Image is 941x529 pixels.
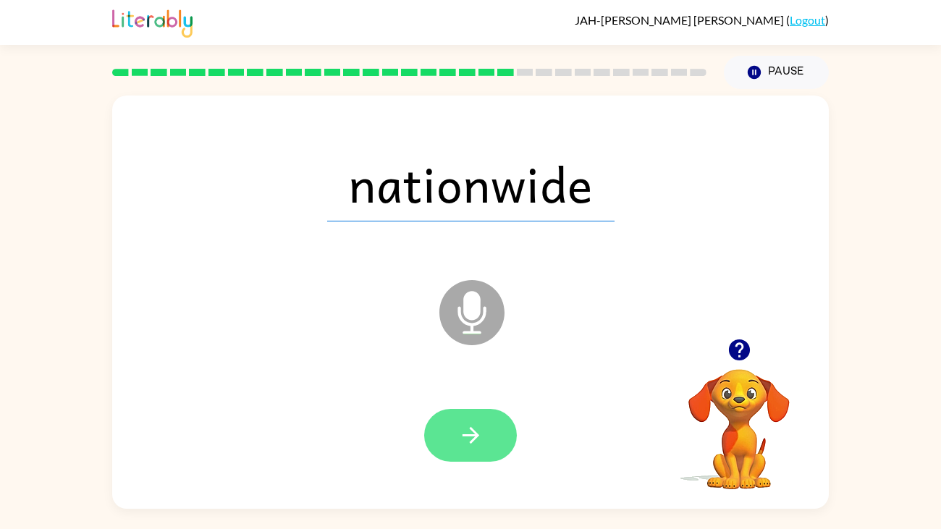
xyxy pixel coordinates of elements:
span: nationwide [327,146,615,221]
span: JAH-[PERSON_NAME] [PERSON_NAME] [575,13,786,27]
button: Pause [724,56,829,89]
video: Your browser must support playing .mp4 files to use Literably. Please try using another browser. [667,347,811,491]
div: ( ) [575,13,829,27]
img: Literably [112,6,193,38]
a: Logout [790,13,825,27]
